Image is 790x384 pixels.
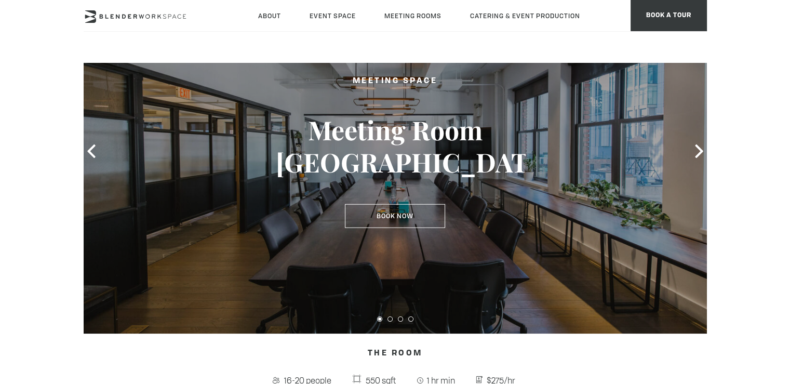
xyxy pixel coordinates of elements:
iframe: Chat Widget [738,334,790,384]
a: Book Now [345,204,445,228]
h4: The Room [84,344,707,364]
h2: Meeting Space [276,75,515,88]
h3: Meeting Room [GEOGRAPHIC_DATA] [276,114,515,178]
